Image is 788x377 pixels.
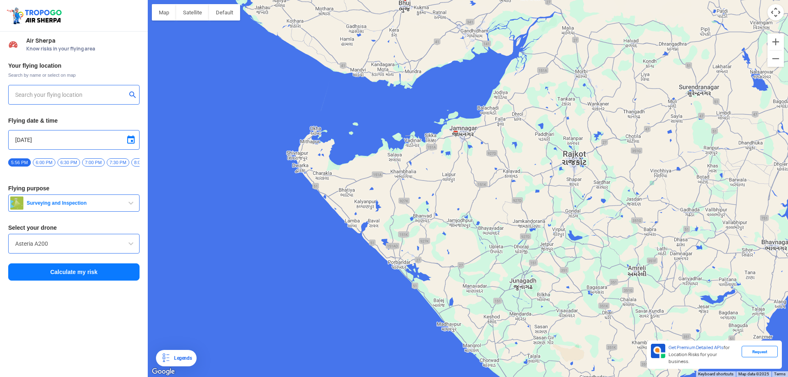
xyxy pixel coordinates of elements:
h3: Your flying location [8,63,140,69]
img: survey.png [10,196,23,210]
h3: Flying purpose [8,185,140,191]
button: Map camera controls [767,4,784,21]
button: Calculate my risk [8,263,140,281]
span: Know risks in your flying area [26,46,140,52]
button: Show satellite imagery [176,4,209,21]
div: for Location Risks for your business. [665,344,742,366]
input: Search by name or Brand [15,239,133,249]
span: 6:30 PM [57,158,80,167]
span: Search by name or select on map [8,72,140,78]
a: Open this area in Google Maps (opens a new window) [150,366,177,377]
img: Risk Scores [8,39,18,49]
button: Keyboard shortcuts [698,371,733,377]
input: Search your flying location [15,90,126,100]
span: Surveying and Inspection [23,200,126,206]
div: Request [742,346,778,357]
span: 5:56 PM [8,158,31,167]
span: 6:00 PM [33,158,55,167]
span: Map data ©2025 [738,372,769,376]
span: Get Premium Detailed APIs [669,345,724,350]
button: Zoom in [767,34,784,50]
span: 8:00 PM [131,158,154,167]
img: Premium APIs [651,344,665,358]
div: Legends [171,353,192,363]
h3: Flying date & time [8,118,140,123]
img: Legends [161,353,171,363]
h3: Select your drone [8,225,140,231]
span: 7:30 PM [107,158,129,167]
img: Google [150,366,177,377]
button: Show street map [152,4,176,21]
span: 7:00 PM [82,158,105,167]
span: Air Sherpa [26,37,140,44]
a: Terms [774,372,786,376]
button: Surveying and Inspection [8,194,140,212]
img: ic_tgdronemaps.svg [6,6,64,25]
button: Zoom out [767,50,784,67]
input: Select Date [15,135,133,145]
